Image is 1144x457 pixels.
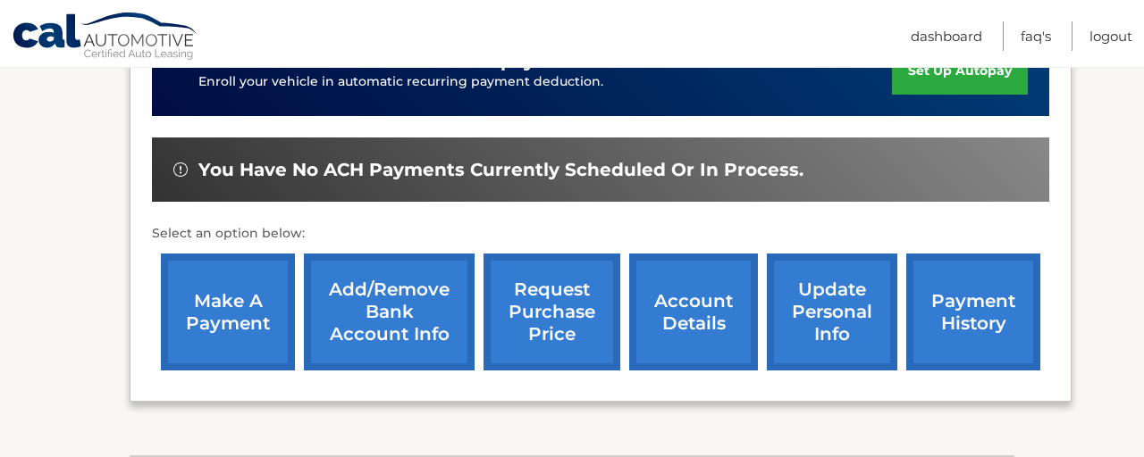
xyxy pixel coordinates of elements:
[1021,21,1051,51] a: FAQ's
[767,253,897,370] a: update personal info
[892,47,1028,95] a: set up autopay
[304,253,475,370] a: Add/Remove bank account info
[484,253,620,370] a: request purchase price
[911,21,982,51] a: Dashboard
[906,253,1040,370] a: payment history
[198,72,892,92] p: Enroll your vehicle in automatic recurring payment deduction.
[1089,21,1132,51] a: Logout
[198,159,803,181] span: You have no ACH payments currently scheduled or in process.
[152,223,1049,245] p: Select an option below:
[161,253,295,370] a: make a payment
[12,12,199,63] a: Cal Automotive
[629,253,758,370] a: account details
[173,162,188,177] img: alert-white.svg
